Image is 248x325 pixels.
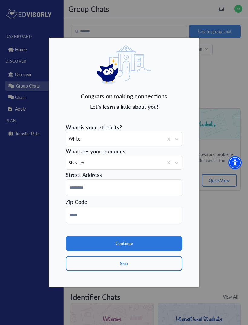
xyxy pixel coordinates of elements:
input: hidden-control-element [66,207,182,223]
input: hidden-control-element [66,179,182,196]
img: eddy logo [97,45,151,84]
span: Zip Code [66,198,87,205]
span: Congrats on making connections [81,91,167,101]
button: Skip [66,256,182,271]
span: Street Address [66,171,102,178]
span: What are your pronouns [66,147,125,155]
button: Continue [66,236,182,251]
div: White [66,132,163,146]
div: She/Her [66,156,163,169]
div: Accessibility Menu [228,156,242,169]
span: Let's learn a little about you! [90,103,158,110]
span: What is your ethnicity? [66,123,122,131]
